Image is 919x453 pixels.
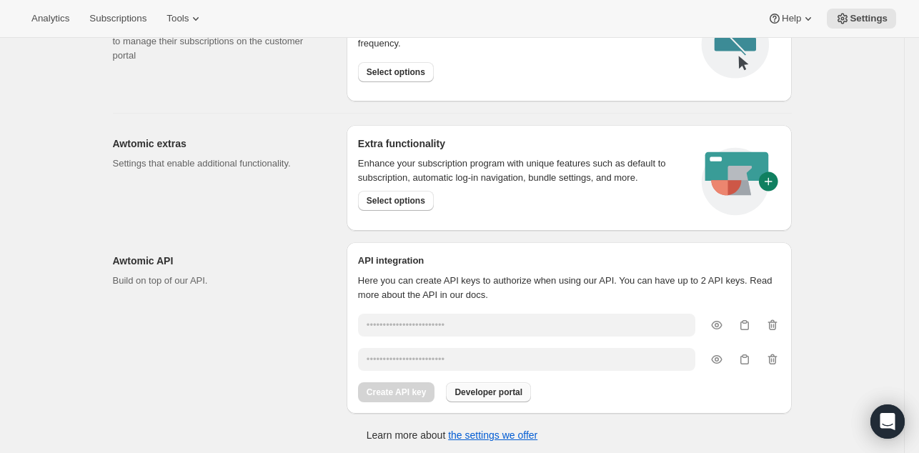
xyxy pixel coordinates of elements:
[89,13,146,24] span: Subscriptions
[367,428,537,442] p: Learn more about
[454,387,522,398] span: Developer portal
[850,13,888,24] span: Settings
[448,429,537,441] a: the settings we offer
[827,9,896,29] button: Settings
[870,404,905,439] div: Open Intercom Messenger
[113,274,324,288] p: Build on top of our API.
[782,13,801,24] span: Help
[367,66,425,78] span: Select options
[113,254,324,268] h2: Awtomic API
[167,13,189,24] span: Tools
[113,156,324,171] p: Settings that enable additional functionality.
[358,191,434,211] button: Select options
[81,9,155,29] button: Subscriptions
[358,136,445,151] h2: Extra functionality
[358,254,780,268] h2: API integration
[158,9,212,29] button: Tools
[759,9,824,29] button: Help
[31,13,69,24] span: Analytics
[113,20,324,63] p: Control which options you want customers to have to manage their subscriptions on the customer po...
[113,136,324,151] h2: Awtomic extras
[367,195,425,206] span: Select options
[358,156,685,185] p: Enhance your subscription program with unique features such as default to subscription, automatic...
[358,62,434,82] button: Select options
[446,382,531,402] button: Developer portal
[358,274,780,302] p: Here you can create API keys to authorize when using our API. You can have up to 2 API keys. Read...
[23,9,78,29] button: Analytics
